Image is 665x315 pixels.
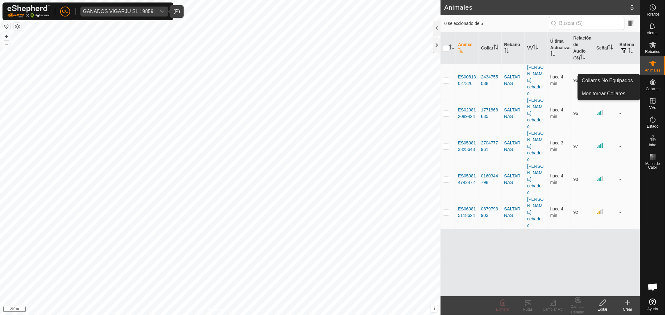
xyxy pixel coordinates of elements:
span: Collares No Equipados [582,77,633,84]
span: 96 [573,111,578,116]
p-sorticon: Activar para ordenar [550,52,555,57]
span: 5 [630,3,634,12]
button: + [3,33,10,40]
span: Alertas [647,31,658,35]
button: i [431,305,438,312]
p-sorticon: Activar para ordenar [494,45,499,50]
a: [PERSON_NAME] cebadero [527,98,544,129]
p-sorticon: Activar para ordenar [504,49,509,54]
span: CC [62,8,68,15]
div: SALTARINAS [504,173,522,186]
button: – [3,41,10,48]
a: [PERSON_NAME] cebadero [527,164,544,195]
span: ES020812089424 [458,107,476,120]
a: Política de Privacidad [188,307,224,313]
span: Horarios [646,12,660,16]
span: 92 [573,210,578,215]
a: [PERSON_NAME] cebadero [527,131,544,162]
td: - [617,97,640,130]
div: Rutas [515,307,540,312]
a: Monitorear Collares [578,87,640,100]
div: Editar [590,307,615,312]
div: 0160344798 [481,173,499,186]
span: ES00813027326 [458,74,476,87]
img: Logo Gallagher [7,5,50,18]
div: SALTARINAS [504,206,522,219]
th: Batería [617,32,640,64]
div: Chat abierto [643,278,662,296]
a: [PERSON_NAME] cebadero [527,197,544,228]
span: Estado [647,125,658,128]
td: - [617,196,640,229]
span: ES060815118624 [458,206,476,219]
td: - [617,163,640,196]
span: 90 [573,177,578,182]
div: 2704777961 [481,140,499,153]
span: 96 [573,78,578,83]
span: 22 sept 2025, 17:06 [550,206,563,218]
p-sorticon: Activar para ordenar [608,45,613,50]
a: [PERSON_NAME] cebadero [527,65,544,96]
span: Animales [645,68,660,72]
img: Intensidad de Señal [596,175,604,182]
span: Rebaños [645,50,660,54]
th: Rebaño [502,32,525,64]
h2: Animales [444,4,630,11]
span: i [434,306,435,311]
span: Ayuda [648,307,658,311]
p-sorticon: Activar para ordenar [449,45,454,50]
span: Infra [649,143,656,147]
div: dropdown trigger [156,7,168,16]
span: 0 seleccionado de 5 [444,20,549,27]
th: Señal [594,32,617,64]
p-sorticon: Activar para ordenar [533,45,538,50]
span: 22 sept 2025, 17:06 [550,74,563,86]
div: GANADOS VIGARJU SL 19859 [83,9,153,14]
img: Intensidad de Señal [596,109,604,116]
span: ES050814742472 [458,173,476,186]
div: 1771868635 [481,107,499,120]
button: Capas del Mapa [14,23,21,30]
input: Buscar (S) [549,17,624,30]
div: Cambiar VV [540,307,565,312]
div: 2434755038 [481,74,499,87]
td: - [617,64,640,97]
span: Eliminar [496,307,509,312]
span: ES050813825643 [458,140,476,153]
div: SALTARINAS [504,107,522,120]
div: Cambiar Rebaño [565,304,590,315]
td: - [617,130,640,163]
div: SALTARINAS [504,140,522,153]
img: Intensidad de Señal [596,208,604,215]
span: 97 [573,144,578,149]
th: Collar [479,32,502,64]
p-sorticon: Activar para ordenar [458,49,463,54]
span: VVs [649,106,656,110]
span: 22 sept 2025, 17:06 [550,173,563,185]
span: GANADOS VIGARJU SL 19859 [80,7,156,16]
a: Collares No Equipados [578,74,640,87]
div: SALTARINAS [504,74,522,87]
button: Restablecer Mapa [3,22,10,30]
a: Ayuda [640,296,665,313]
img: Intensidad de Señal [596,142,604,149]
span: Mapa de Calor [642,162,663,169]
div: 0879793903 [481,206,499,219]
th: Última Actualización [548,32,571,64]
span: Collares [646,87,659,91]
th: Animal [455,32,479,64]
span: Monitorear Collares [582,90,625,97]
p-sorticon: Activar para ordenar [580,55,585,60]
th: Relación de Audio (%) [571,32,594,64]
a: Contáctenos [232,307,253,313]
span: 22 sept 2025, 17:06 [550,107,563,119]
span: 22 sept 2025, 17:06 [550,140,563,152]
th: VV [525,32,548,64]
div: Crear [615,307,640,312]
p-sorticon: Activar para ordenar [628,49,633,54]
